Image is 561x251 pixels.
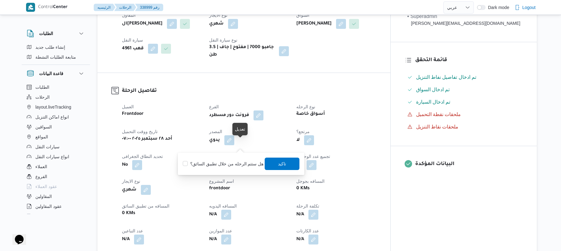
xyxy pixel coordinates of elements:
span: تكلفة الرحلة [296,204,319,208]
span: تاكيد [278,160,286,168]
span: عقود العملاء [35,183,57,190]
button: الرحلات [114,4,136,11]
span: اجهزة التليفون [35,213,61,220]
h3: البيانات المؤكدة [415,160,523,168]
button: المواقع [24,132,88,142]
span: الفرع [209,104,219,109]
span: عدد الموازين [209,228,232,233]
b: شهري [122,186,137,194]
h3: الطلبات [39,30,53,37]
span: تم ادخال السواق [416,86,450,93]
span: ملحقات نقاط التنزيل [416,123,459,131]
b: أحد ٢٨ سبتمبر ٢٠٢٥ ٠٧:٠٠ [122,135,172,143]
span: نوع الايجار [209,13,227,18]
b: ال[PERSON_NAME] [122,20,163,28]
span: نوع الرحله [296,104,315,109]
span: اسم المشروع [209,179,234,184]
span: متابعة الطلبات النشطة [35,53,76,61]
b: [PERSON_NAME] [296,20,332,28]
span: المقاولين [35,193,52,200]
span: العميل [122,104,134,109]
b: Center [53,5,68,10]
b: 0 KMs [122,210,135,217]
span: نوع سيارة النقل [209,38,237,43]
span: انواع سيارات النقل [35,153,69,160]
span: نوع الايجار [122,179,140,184]
b: frontdoor [209,185,230,192]
span: عدد الكارتات [296,228,319,233]
span: سيارات النقل [35,143,60,150]
span: تم ادخال السواق [416,87,450,92]
span: المسافه من تطبيق السائق [122,204,169,208]
b: N/A [209,236,217,243]
button: متابعة الطلبات النشطة [24,52,88,62]
span: Dark mode [486,5,509,10]
button: ملحقات نقاط التنزيل [405,122,523,132]
b: أسواق خاصة [296,110,325,118]
span: تم ادخال السيارة [416,99,451,105]
button: انواع اماكن التنزيل [24,112,88,122]
span: ملحقات نقاط التنزيل [416,124,459,129]
span: الفروع [35,173,47,180]
span: تحديد النطاق الجغرافى [122,154,163,159]
span: المسافه اليدويه [209,204,237,208]
b: جامبو 7000 | مفتوح | جاف | 3.5 طن [209,44,275,59]
button: ملحقات نقطة التحميل [405,110,523,119]
button: الفروع [24,172,88,182]
b: قهب 4961 [122,45,144,52]
b: N/A [122,236,130,243]
b: Frontdoor [122,110,144,118]
button: العملاء [24,162,88,172]
button: 338999 رقم [135,4,163,11]
span: السواق [296,13,309,18]
img: X8yXhbKr1z7QwAAAABJRU5ErkJggg== [26,3,35,12]
b: 0 KMs [296,185,310,192]
span: عدد التباعين [122,228,143,233]
button: تم ادخال تفاصيل نفاط التنزيل [405,72,523,82]
span: سيارة النقل [122,38,143,43]
button: اجهزة التليفون [24,211,88,221]
button: الطلبات [27,30,85,37]
span: المصدر [209,129,222,134]
span: تجميع عدد الوحدات [296,154,330,159]
button: تم ادخال السيارة [405,97,523,107]
div: قاعدة البيانات [22,82,90,217]
button: الرحلات [24,92,88,102]
span: تم ادخال السيارة [416,98,451,106]
b: لا [296,137,300,144]
button: عقود العملاء [24,182,88,191]
button: layout.liveTracking [24,102,88,112]
b: يدوي [209,137,220,144]
button: عقود المقاولين [24,201,88,211]
span: العملاء [35,163,47,170]
span: السواقين [35,123,52,131]
span: تم ادخال تفاصيل نفاط التنزيل [416,74,477,80]
button: سيارات النقل [24,142,88,152]
span: تم ادخال تفاصيل نفاط التنزيل [416,74,477,81]
h3: تفاصيل الرحلة [122,87,376,95]
span: Logout [522,4,536,11]
span: المسافه بجوجل [296,179,325,184]
button: تاكيد [265,158,300,170]
span: ملحقات نقطة التحميل [416,112,461,117]
span: layout.liveTracking [35,103,71,111]
span: الطلبات [35,83,49,91]
button: السواقين [24,122,88,132]
span: تاريخ ووقت التحميل [122,129,158,134]
div: تعديل [235,125,245,133]
button: الرئيسيه [94,4,115,11]
b: N/A [296,236,304,243]
label: هل ستتم الرحله من خلال تطبيق السائق؟ [183,160,263,168]
b: شهري [209,20,224,28]
button: إنشاء طلب جديد [24,42,88,52]
span: • Superadmin mohamed.nabil@illa.com.eg [407,13,520,27]
span: عقود المقاولين [35,203,62,210]
div: • Superadmin [407,13,520,20]
h3: قاعدة البيانات [39,70,63,77]
div: الطلبات [22,42,90,65]
b: N/A [296,211,304,218]
span: مرتجع؟ [296,129,310,134]
button: تم ادخال السواق [405,85,523,95]
h3: قائمة التحقق [415,56,523,65]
